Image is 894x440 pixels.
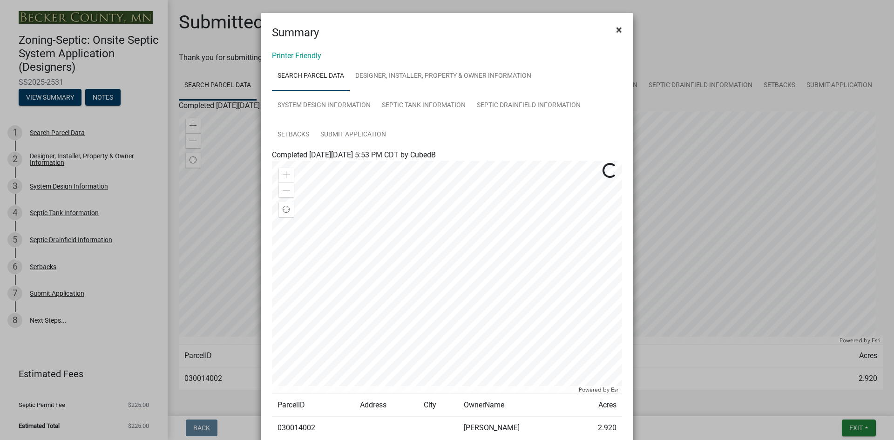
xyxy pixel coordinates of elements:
td: Address [354,394,418,417]
a: System Design Information [272,91,376,121]
h4: Summary [272,24,319,41]
a: Search Parcel Data [272,61,350,91]
td: [PERSON_NAME] [458,417,571,440]
a: Septic Drainfield Information [471,91,586,121]
div: Zoom out [279,183,294,197]
td: OwnerName [458,394,571,417]
a: Setbacks [272,120,315,150]
a: Septic Tank Information [376,91,471,121]
a: Esri [611,386,620,393]
td: 2.920 [572,417,622,440]
a: Submit Application [315,120,392,150]
button: Close [609,17,630,43]
td: ParcelID [272,394,354,417]
td: Acres [572,394,622,417]
a: Designer, Installer, Property & Owner Information [350,61,537,91]
td: City [418,394,458,417]
a: Printer Friendly [272,51,321,60]
span: Completed [DATE][DATE] 5:53 PM CDT by CubedB [272,150,436,159]
div: Find my location [279,202,294,217]
span: × [616,23,622,36]
div: Powered by [576,386,622,393]
div: Zoom in [279,168,294,183]
td: 030014002 [272,417,354,440]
